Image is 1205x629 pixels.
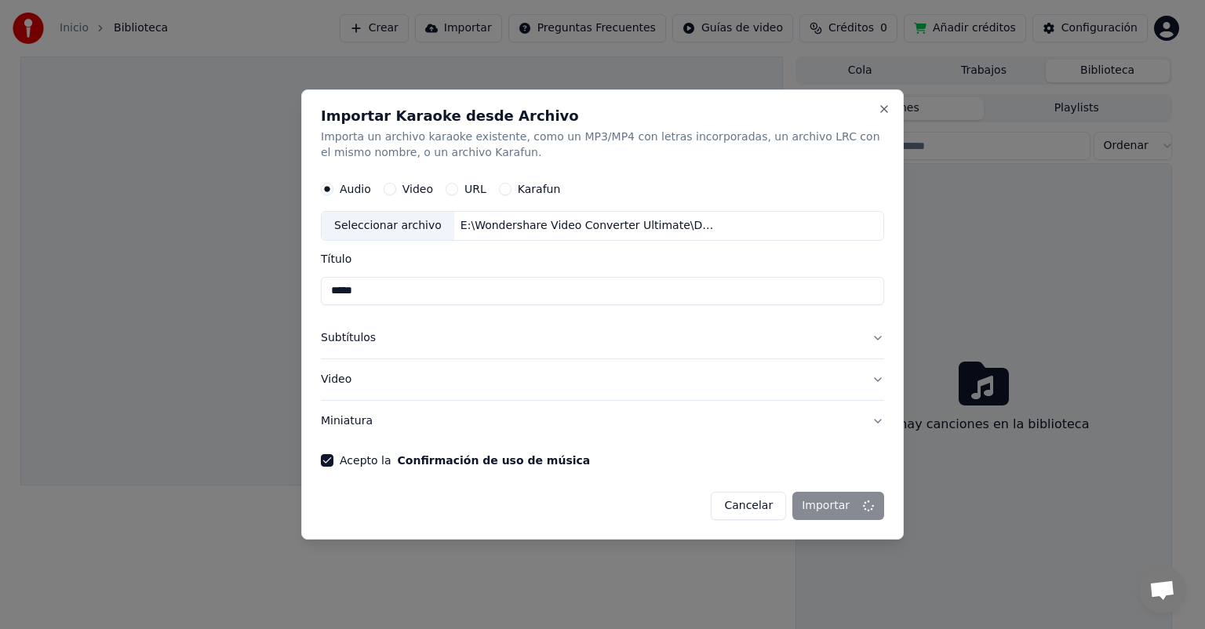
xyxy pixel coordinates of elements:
[340,455,590,466] label: Acepto la
[321,129,884,161] p: Importa un archivo karaoke existente, como un MP3/MP4 con letras incorporadas, un archivo LRC con...
[321,401,884,442] button: Miniatura
[464,184,486,195] label: URL
[711,492,786,520] button: Cancelar
[321,318,884,358] button: Subtítulos
[322,212,454,240] div: Seleccionar archivo
[518,184,561,195] label: Karafun
[321,359,884,400] button: Video
[321,109,884,123] h2: Importar Karaoke desde Archivo
[321,253,884,264] label: Título
[340,184,371,195] label: Audio
[454,218,721,234] div: E:\Wondershare Video Converter Ultimate\Downloaded\karaoke\_ZLp6UlKEGI\video.mp4
[398,455,591,466] button: Acepto la
[402,184,433,195] label: Video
